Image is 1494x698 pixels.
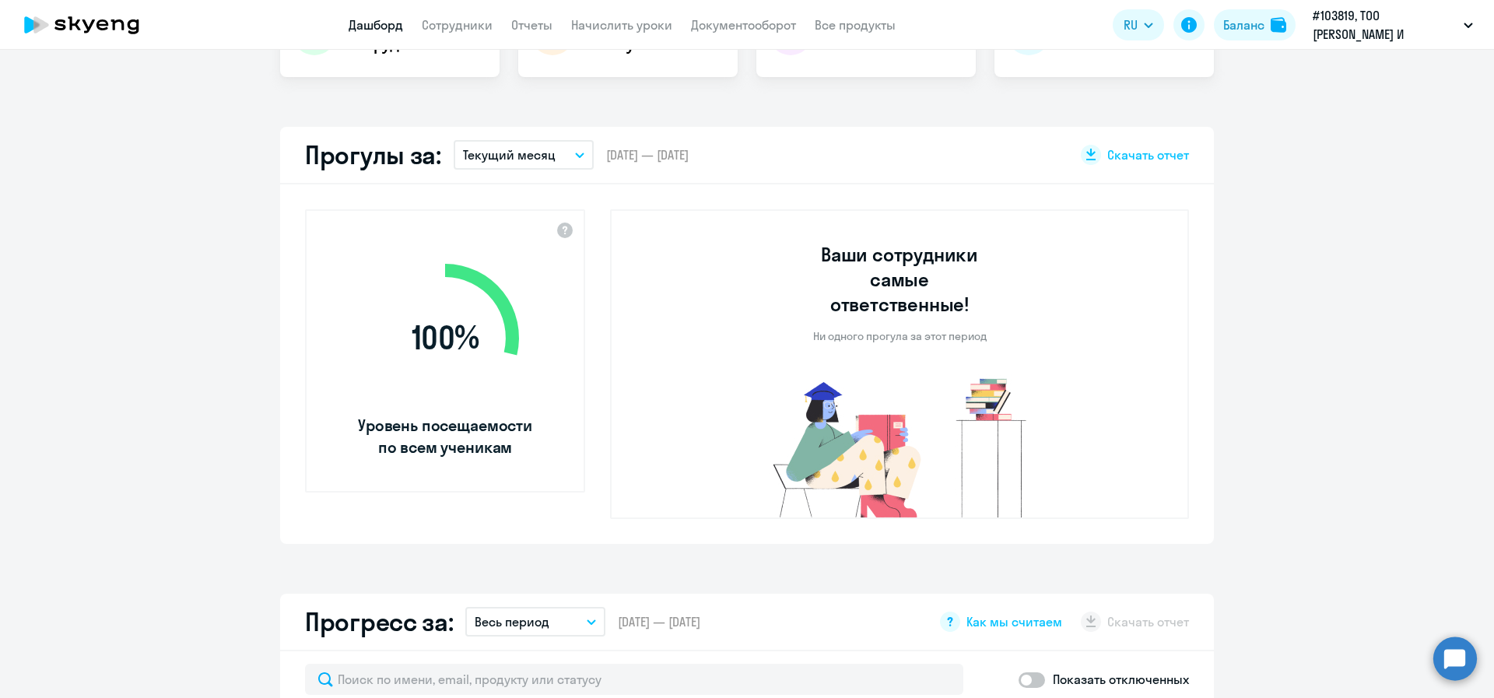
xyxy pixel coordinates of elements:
button: Балансbalance [1214,9,1296,40]
p: Весь период [475,612,549,631]
input: Поиск по имени, email, продукту или статусу [305,664,963,695]
span: [DATE] — [DATE] [618,613,700,630]
p: Текущий месяц [463,146,556,164]
img: balance [1271,17,1286,33]
span: RU [1124,16,1138,34]
span: Скачать отчет [1107,146,1189,163]
span: Как мы считаем [966,613,1062,630]
a: Документооборот [691,17,796,33]
div: Баланс [1223,16,1264,34]
a: Дашборд [349,17,403,33]
span: [DATE] — [DATE] [606,146,689,163]
span: 100 % [356,319,535,356]
button: Весь период [465,607,605,637]
p: Ни одного прогула за этот период [813,329,987,343]
h3: Ваши сотрудники самые ответственные! [800,242,1000,317]
button: Текущий месяц [454,140,594,170]
h2: Прогресс за: [305,606,453,637]
p: #103819, ТОО [PERSON_NAME] И ПАРТНЕРЫ [1313,6,1457,44]
img: no-truants [744,374,1056,517]
h2: Прогулы за: [305,139,441,170]
span: Уровень посещаемости по всем ученикам [356,415,535,458]
button: RU [1113,9,1164,40]
a: Отчеты [511,17,552,33]
button: #103819, ТОО [PERSON_NAME] И ПАРТНЕРЫ [1305,6,1481,44]
a: Начислить уроки [571,17,672,33]
a: Все продукты [815,17,896,33]
a: Сотрудники [422,17,493,33]
p: Показать отключенных [1053,670,1189,689]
